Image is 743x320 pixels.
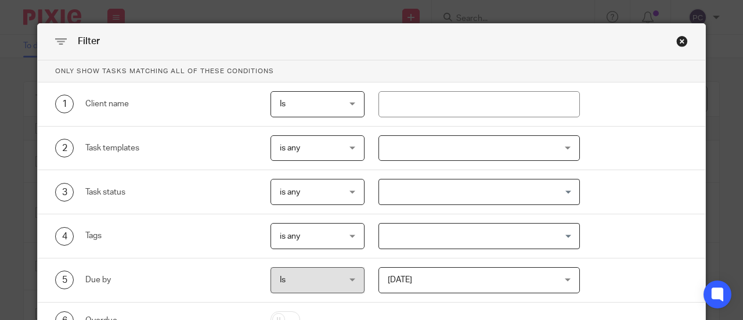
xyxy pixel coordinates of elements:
span: [DATE] [388,276,412,284]
div: 1 [55,95,74,113]
div: 3 [55,183,74,202]
div: 2 [55,139,74,157]
span: Is [280,276,286,284]
div: Search for option [378,223,580,249]
input: Search for option [380,226,574,246]
div: Tags [85,230,257,242]
span: is any [280,188,300,196]
p: Only show tasks matching all of these conditions [38,60,705,82]
div: 4 [55,227,74,246]
div: Task templates [85,142,257,154]
div: Client name [85,98,257,110]
div: Search for option [378,179,580,205]
span: Filter [78,37,100,46]
div: Due by [85,274,257,286]
span: is any [280,232,300,240]
div: Close this dialog window [676,35,688,47]
span: Is [280,100,286,108]
div: 5 [55,271,74,289]
input: Search for option [380,182,574,202]
span: is any [280,144,300,152]
div: Task status [85,186,257,198]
